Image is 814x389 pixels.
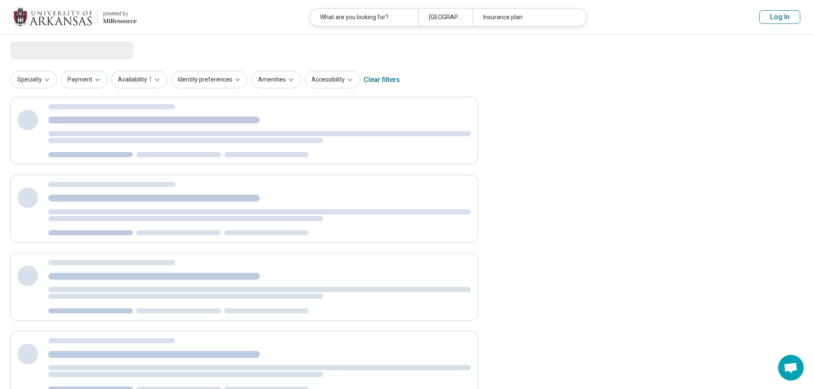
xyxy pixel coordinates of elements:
[364,70,400,90] div: Clear filters
[14,7,137,27] a: University of Arkansaspowered by
[473,9,581,26] div: Insurance plan
[111,71,168,88] button: Availability1
[418,9,473,26] div: [GEOGRAPHIC_DATA], [GEOGRAPHIC_DATA]
[778,355,804,380] div: Open chat
[171,71,248,88] button: Identity preferences
[10,41,82,58] span: Loading...
[149,75,152,84] span: 1
[251,71,301,88] button: Amenities
[103,10,137,18] div: powered by
[61,71,108,88] button: Payment
[310,9,418,26] div: What are you looking for?
[759,10,800,24] button: Log In
[305,71,360,88] button: Accessibility
[10,71,57,88] button: Specialty
[14,7,92,27] img: University of Arkansas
